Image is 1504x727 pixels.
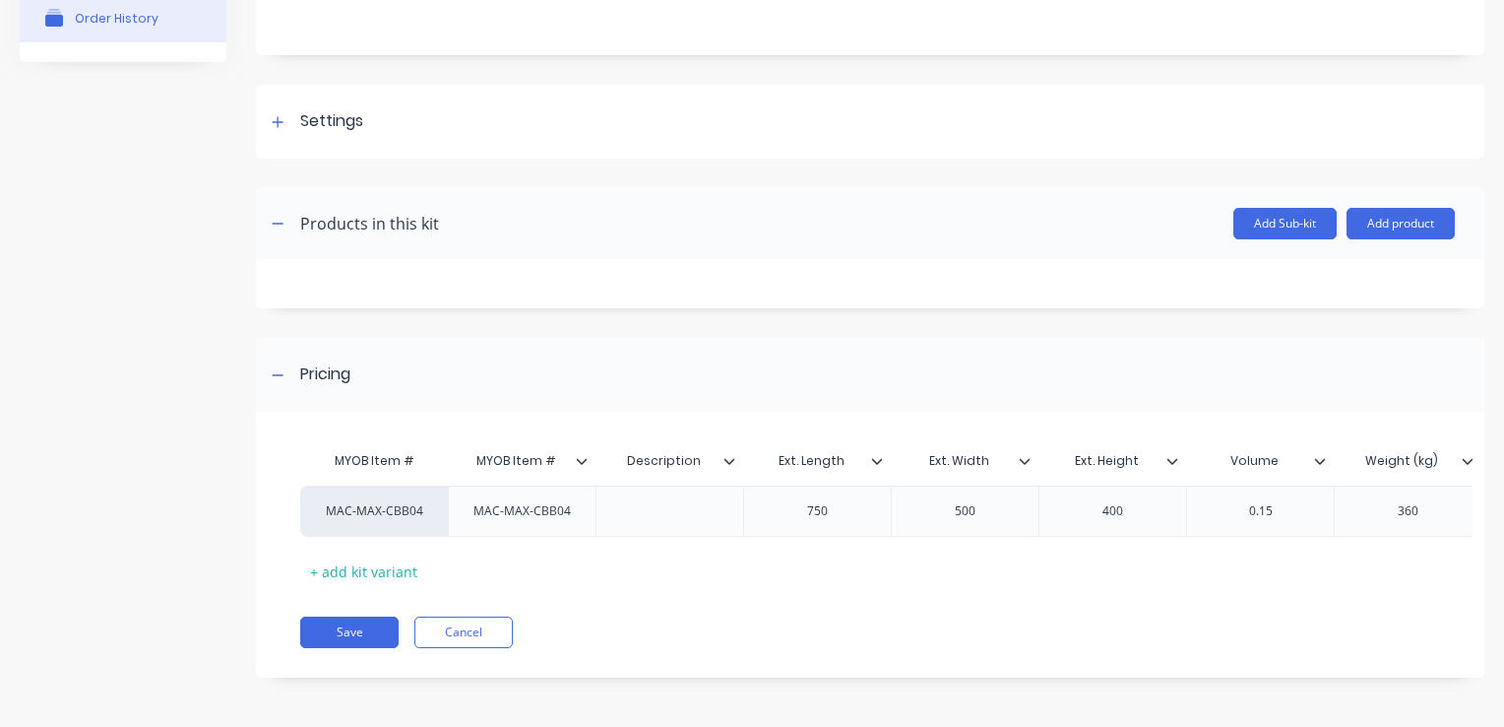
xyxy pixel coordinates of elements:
[1212,498,1310,524] div: 0.15
[414,617,513,648] button: Cancel
[300,617,399,648] button: Save
[743,441,891,481] div: Ext. Length
[321,502,429,520] div: MAC-MAX-CBB04
[300,557,427,587] div: + add kit variant
[595,436,731,486] div: Description
[300,109,363,134] div: Settings
[891,441,1038,481] div: Ext. Width
[1359,498,1458,524] div: 360
[1334,441,1481,481] div: Weight (kg)
[891,436,1027,486] div: Ext. Width
[916,498,1015,524] div: 500
[75,11,158,26] div: Order History
[1186,441,1334,481] div: Volume
[448,436,584,486] div: MYOB Item #
[595,441,743,481] div: Description
[1038,441,1186,481] div: Ext. Height
[1233,208,1337,239] button: Add Sub-kit
[300,441,448,481] div: MYOB Item #
[458,498,587,524] div: MAC-MAX-CBB04
[1064,498,1162,524] div: 400
[1038,436,1174,486] div: Ext. Height
[1334,436,1470,486] div: Weight (kg)
[1347,208,1455,239] button: Add product
[1186,436,1322,486] div: Volume
[743,436,879,486] div: Ext. Length
[300,212,439,235] div: Products in this kit
[769,498,867,524] div: 750
[448,441,595,481] div: MYOB Item #
[300,363,350,387] div: Pricing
